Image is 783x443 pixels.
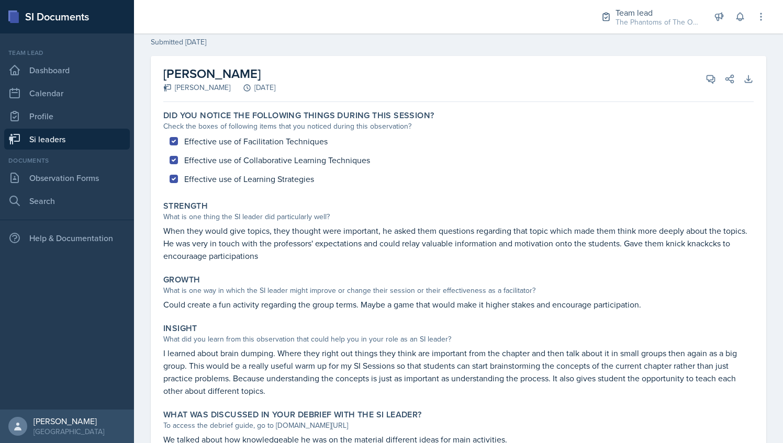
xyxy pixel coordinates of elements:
div: Submitted [DATE] [151,37,766,48]
a: Observation Forms [4,167,130,188]
label: What was discussed in your debrief with the SI Leader? [163,410,422,420]
div: Check the boxes of following items that you noticed during this observation? [163,121,754,132]
h2: [PERSON_NAME] [163,64,275,83]
a: Search [4,190,130,211]
a: Si leaders [4,129,130,150]
p: When they would give topics, they thought were important, he asked them questions regarding that ... [163,224,754,262]
div: [PERSON_NAME] [163,82,230,93]
div: Team lead [616,6,699,19]
div: [PERSON_NAME] [33,416,104,426]
div: To access the debrief guide, go to [DOMAIN_NAME][URL] [163,420,754,431]
a: Calendar [4,83,130,104]
div: Documents [4,156,130,165]
div: What is one way in which the SI leader might improve or change their session or their effectivene... [163,285,754,296]
label: Did you notice the following things during this session? [163,110,434,121]
label: Strength [163,201,208,211]
div: Help & Documentation [4,228,130,248]
p: Could create a fun activity regarding the group terms. Maybe a game that would make it higher sta... [163,298,754,311]
label: Insight [163,323,197,334]
p: I learned about brain dumping. Where they right out things they think are important from the chap... [163,347,754,397]
div: What did you learn from this observation that could help you in your role as an SI leader? [163,334,754,345]
div: The Phantoms of The Opera / Fall 2025 [616,17,699,28]
div: [GEOGRAPHIC_DATA] [33,426,104,437]
div: Team lead [4,48,130,58]
label: Growth [163,275,200,285]
div: What is one thing the SI leader did particularly well? [163,211,754,222]
div: [DATE] [230,82,275,93]
a: Profile [4,106,130,127]
a: Dashboard [4,60,130,81]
